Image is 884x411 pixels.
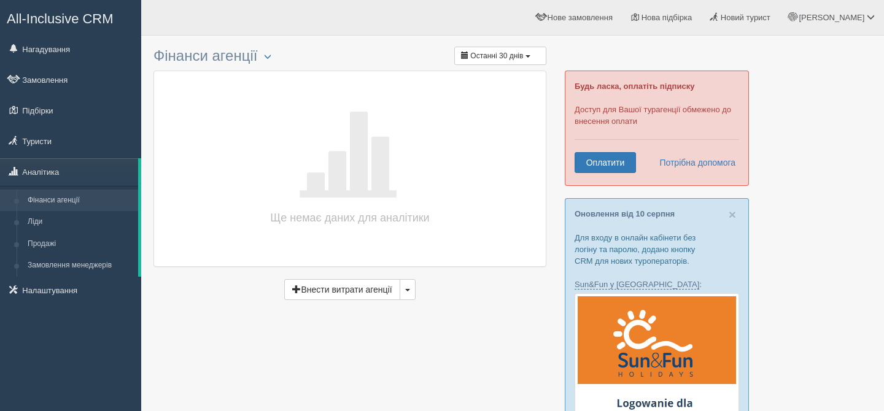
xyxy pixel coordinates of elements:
[258,209,442,226] h4: Ще немає даних для аналітики
[470,52,523,60] span: Останні 30 днів
[721,13,770,22] span: Новий турист
[153,48,546,64] h3: Фінанси агенції
[22,211,138,233] a: Ліди
[548,13,613,22] span: Нове замовлення
[642,13,692,22] span: Нова підбірка
[575,278,739,290] p: :
[575,232,739,267] p: Для входу в онлайн кабінети без логіну та паролю, додано кнопку CRM для нових туроператорів.
[651,152,736,173] a: Потрібна допомога
[284,279,400,300] button: Внести витрати агенції
[565,71,749,186] div: Доступ для Вашої турагенції обмежено до внесення оплати
[729,207,736,221] span: ×
[22,190,138,212] a: Фінанси агенції
[575,280,699,290] a: Sun&Fun у [GEOGRAPHIC_DATA]
[1,1,141,34] a: All-Inclusive CRM
[575,82,694,91] b: Будь ласка, оплатіть підписку
[575,152,636,173] a: Оплатити
[454,47,546,65] button: Останні 30 днів
[575,209,675,218] a: Оновлення від 10 серпня
[799,13,864,22] span: [PERSON_NAME]
[729,208,736,221] button: Close
[22,255,138,277] a: Замовлення менеджерів
[22,233,138,255] a: Продажі
[7,11,114,26] span: All-Inclusive CRM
